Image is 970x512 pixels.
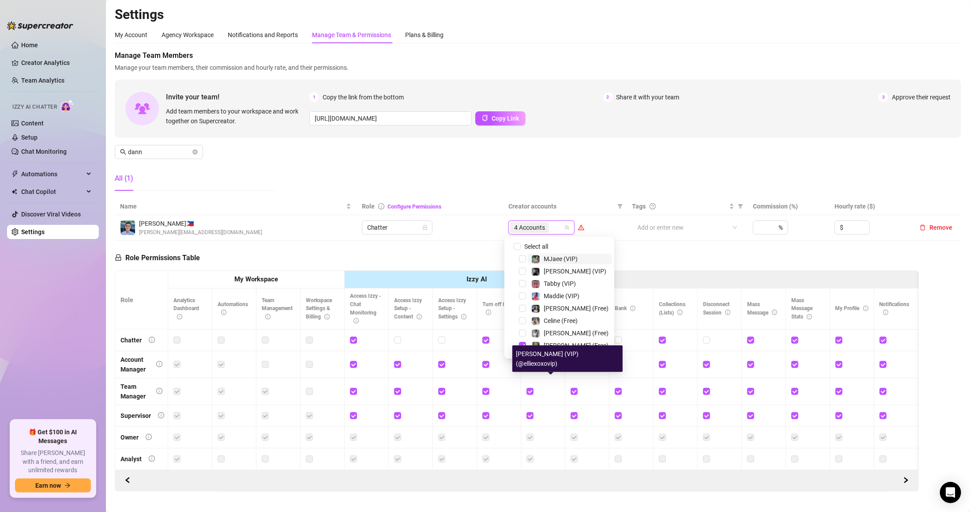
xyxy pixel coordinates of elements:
span: Approve their request [892,92,951,102]
span: Select tree node [519,330,526,337]
span: Role [362,203,375,210]
span: info-circle [353,318,359,323]
span: Team Management [262,297,293,320]
span: [PERSON_NAME] (Free) [544,305,609,312]
span: Name [120,201,344,211]
span: Manage your team members, their commission and hourly rate, and their permissions. [115,63,961,72]
span: info-circle [156,388,162,394]
span: [PERSON_NAME] (Free) [544,330,609,337]
span: Access Izzy Setup - Settings [438,297,466,320]
a: Creator Analytics [21,56,92,70]
span: close-circle [192,149,198,155]
span: info-circle [149,455,155,462]
th: Name [115,198,357,215]
span: info-circle [149,337,155,343]
span: info-circle [630,306,635,311]
span: Copy the link from the bottom [323,92,404,102]
span: Select tree node [519,292,526,300]
span: MJaee (VIP) [544,255,578,262]
img: MJaee (VIP) [532,255,540,263]
span: info-circle [461,314,466,319]
img: Maddie (Free) [532,305,540,313]
span: Chatter [367,221,427,234]
span: Mass Message [747,301,777,316]
div: Analyst [120,454,142,464]
div: Plans & Billing [405,30,444,40]
div: [PERSON_NAME] (VIP) (@elliexoxovip) [512,345,623,372]
h2: Settings [115,6,961,23]
div: Supervisor [120,411,151,421]
a: Settings [21,228,45,235]
span: Collections (Lists) [659,301,685,316]
span: Izzy AI Chatter [12,103,57,111]
span: 4 Accounts [514,223,545,232]
span: Chat Copilot [21,185,84,199]
span: search [120,149,126,155]
span: filter [617,204,623,209]
span: Add team members to your workspace and work together on Supercreator. [166,106,306,126]
span: Select tree node [519,342,526,349]
span: info-circle [807,314,812,319]
div: Open Intercom Messenger [940,482,961,503]
img: Ellie (Free) [532,342,540,350]
span: question-circle [650,203,656,209]
span: Select tree node [519,268,526,275]
span: info-circle [177,314,182,319]
span: thunderbolt [11,171,19,178]
img: logo-BBDzfeDw.svg [7,21,73,30]
a: Chat Monitoring [21,148,67,155]
span: info-circle [486,310,491,315]
span: [PERSON_NAME] 🇵🇭 [139,219,262,228]
span: Copy Link [492,115,519,122]
span: Turn off Izzy [482,301,512,316]
div: Agency Workspace [162,30,214,40]
span: Workspace Settings & Billing [306,297,332,320]
div: Team Manager [120,382,149,401]
span: Select tree node [519,305,526,312]
span: 🎁 Get $100 in AI Messages [15,428,91,445]
button: Copy Link [475,111,526,125]
strong: Izzy AI [466,275,487,283]
th: Role [115,271,168,330]
span: Select tree node [519,255,526,262]
span: Select tree node [519,317,526,324]
span: Mass Message Stats [791,297,812,320]
th: Commission (%) [748,198,829,215]
div: Account Manager [120,355,149,374]
span: info-circle [146,434,152,440]
span: Analytics Dashboard [173,297,199,320]
input: Search members [128,147,191,157]
span: Maddie (VIP) [544,292,579,300]
img: Chat Copilot [11,189,17,195]
span: info-circle [221,310,226,315]
img: Maddie (VIP) [532,292,540,300]
span: filter [738,204,743,209]
span: 1 [309,92,319,102]
span: info-circle [156,361,162,367]
span: 3 [879,92,888,102]
button: Remove [916,222,956,233]
span: Automations [21,167,84,181]
span: right [903,477,909,483]
a: Team Analytics [21,77,64,84]
img: Kennedy (Free) [532,330,540,338]
span: My Profile [835,305,868,311]
span: Select all [521,242,552,251]
span: info-circle [417,314,422,319]
img: Danny [120,220,135,235]
img: AI Chatter [60,99,74,112]
span: Celine (Free) [544,317,578,324]
span: Invite your team! [166,91,309,102]
span: delete [920,224,926,231]
img: Kennedy (VIP) [532,268,540,276]
span: [PERSON_NAME] (VIP) [544,268,606,275]
span: info-circle [863,306,868,311]
span: copy [482,115,488,121]
a: Configure Permissions [388,204,442,210]
a: Content [21,120,44,127]
span: Access Izzy - Chat Monitoring [350,293,381,324]
a: Setup [21,134,38,141]
button: Scroll Forward [120,474,135,488]
div: My Account [115,30,147,40]
a: Home [21,42,38,49]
